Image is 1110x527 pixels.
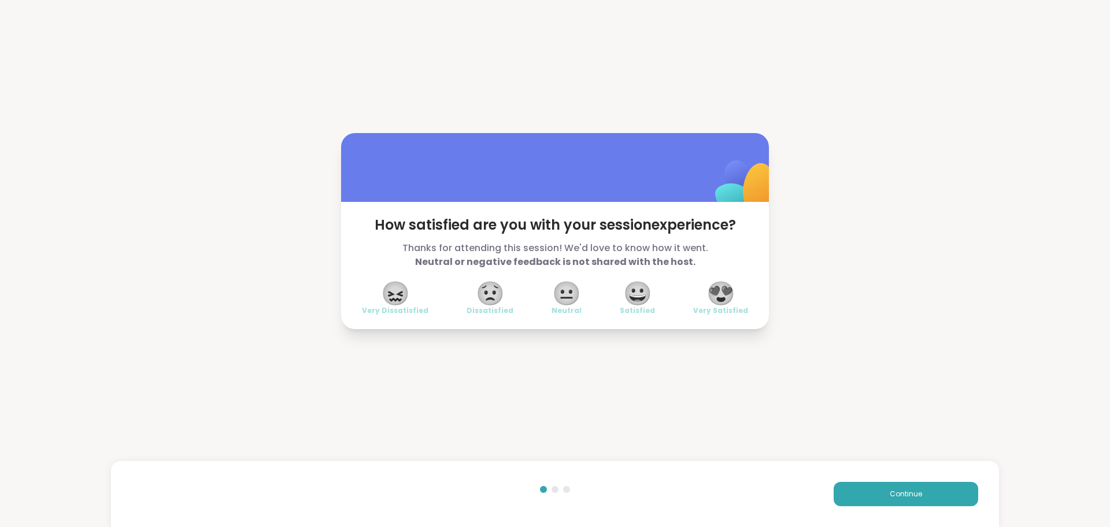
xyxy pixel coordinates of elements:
[415,255,695,268] b: Neutral or negative feedback is not shared with the host.
[467,306,513,315] span: Dissatisfied
[381,283,410,304] span: 😖
[706,283,735,304] span: 😍
[362,306,428,315] span: Very Dissatisfied
[688,130,803,245] img: ShareWell Logomark
[362,216,748,234] span: How satisfied are you with your session experience?
[620,306,655,315] span: Satisfied
[693,306,748,315] span: Very Satisfied
[623,283,652,304] span: 😀
[552,306,582,315] span: Neutral
[552,283,581,304] span: 😐
[476,283,505,304] span: 😟
[834,482,978,506] button: Continue
[890,489,922,499] span: Continue
[362,241,748,269] span: Thanks for attending this session! We'd love to know how it went.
